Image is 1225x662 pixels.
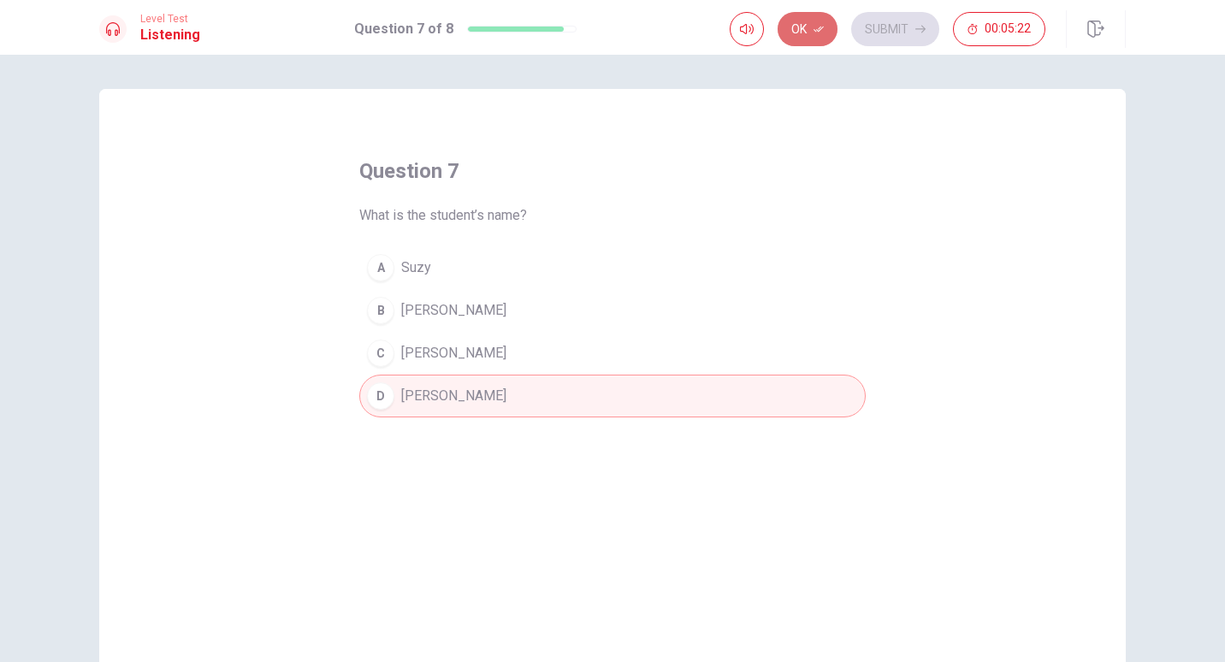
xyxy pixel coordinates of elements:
h4: question 7 [359,157,459,185]
button: D[PERSON_NAME] [359,375,866,417]
span: [PERSON_NAME] [401,343,506,364]
span: Suzy [401,257,431,278]
span: [PERSON_NAME] [401,386,506,406]
h1: Listening [140,25,200,45]
span: 00:05:22 [985,22,1031,36]
button: ASuzy [359,246,866,289]
span: [PERSON_NAME] [401,300,506,321]
div: A [367,254,394,281]
div: B [367,297,394,324]
h1: Question 7 of 8 [354,19,453,39]
button: Ok [778,12,837,46]
div: D [367,382,394,410]
button: 00:05:22 [953,12,1045,46]
button: C[PERSON_NAME] [359,332,866,375]
div: C [367,340,394,367]
span: What is the student’s name? [359,205,527,226]
button: B[PERSON_NAME] [359,289,866,332]
span: Level Test [140,13,200,25]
